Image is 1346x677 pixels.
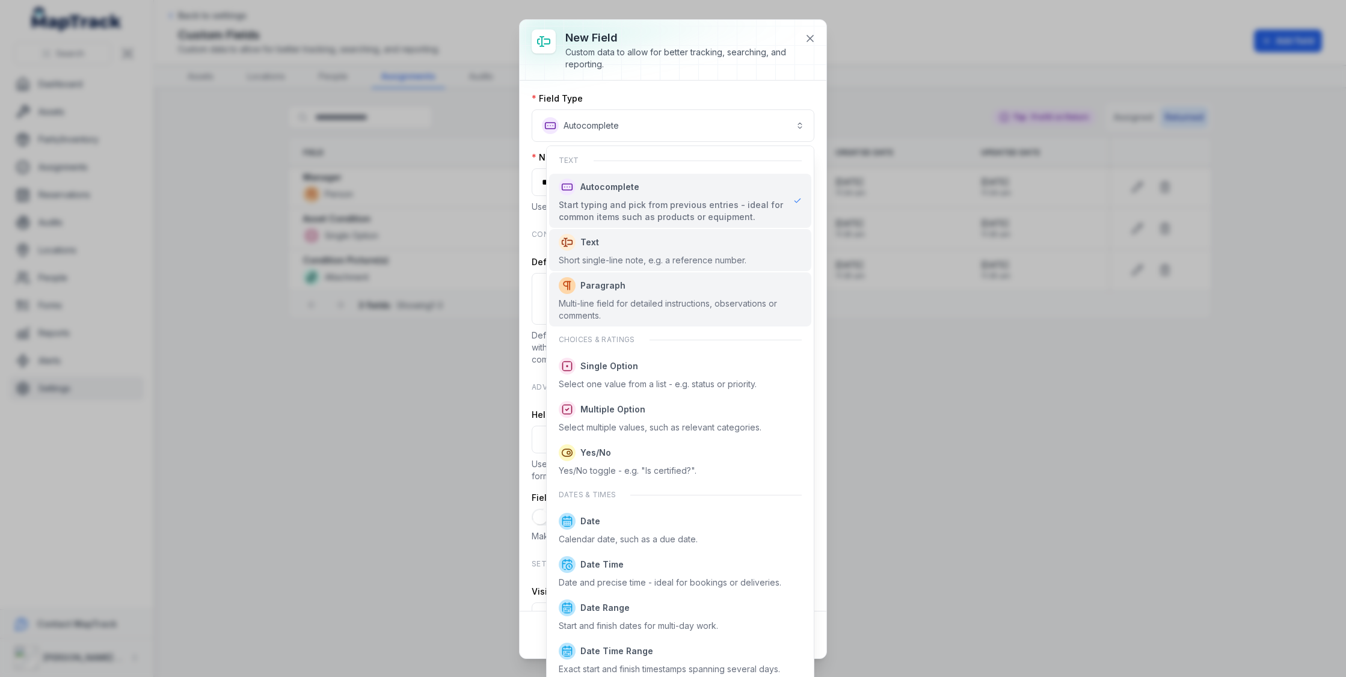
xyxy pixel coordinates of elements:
[580,559,624,571] span: Date Time
[580,403,645,415] span: Multiple Option
[559,577,781,589] div: Date and precise time - ideal for bookings or deliveries.
[559,298,802,322] div: Multi-line field for detailed instructions, observations or comments.
[532,109,814,142] button: Autocomplete
[580,360,638,372] span: Single Option
[559,421,761,433] div: Select multiple values, such as relevant categories.
[580,515,600,527] span: Date
[580,645,653,657] span: Date Time Range
[559,533,698,545] div: Calendar date, such as a due date.
[580,280,625,292] span: Paragraph
[580,447,611,459] span: Yes/No
[559,663,780,675] div: Exact start and finish timestamps spanning several days.
[549,328,812,352] div: Choices & ratings
[549,483,812,507] div: Dates & times
[559,378,757,390] div: Select one value from a list - e.g. status or priority.
[559,465,696,477] div: Yes/No toggle - e.g. "Is certified?".
[549,149,812,173] div: Text
[580,181,639,193] span: Autocomplete
[559,620,718,632] div: Start and finish dates for multi-day work.
[580,236,599,248] span: Text
[559,254,746,266] div: Short single-line note, e.g. a reference number.
[580,602,630,614] span: Date Range
[559,199,784,223] div: Start typing and pick from previous entries - ideal for common items such as products or equipment.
